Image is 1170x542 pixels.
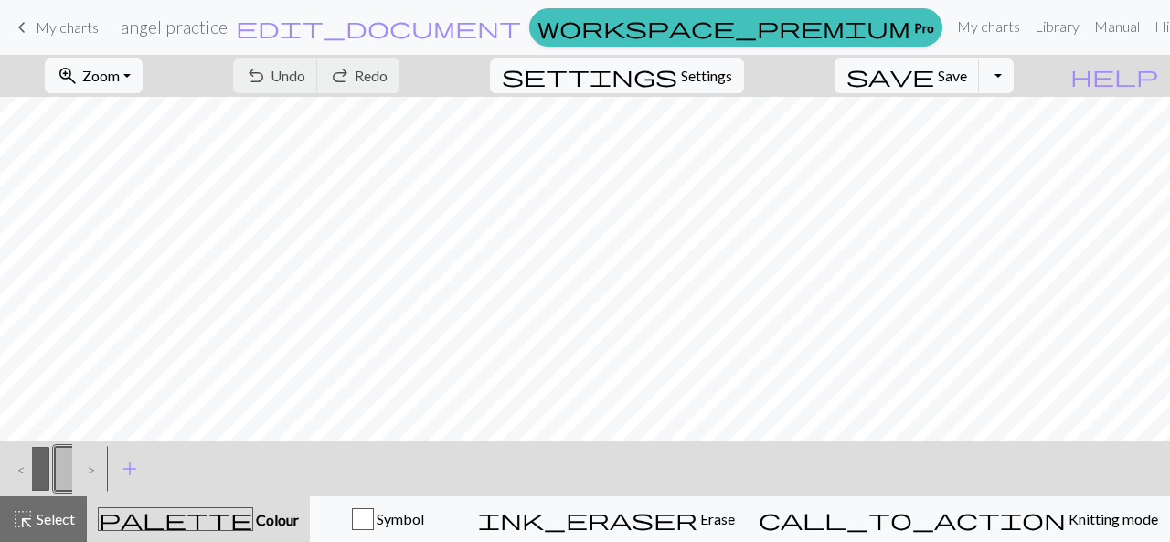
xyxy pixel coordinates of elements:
span: Zoom [82,67,120,84]
a: My charts [950,8,1027,45]
h2: angel practice [121,16,228,37]
a: Library [1027,8,1087,45]
span: save [846,63,934,89]
button: Zoom [45,58,143,93]
span: call_to_action [759,506,1066,532]
button: Symbol [310,496,466,542]
span: Symbol [374,510,424,527]
span: ink_eraser [478,506,697,532]
a: My charts [11,12,99,43]
span: highlight_alt [12,506,34,532]
i: Settings [502,65,677,87]
span: settings [502,63,677,89]
span: Settings [681,65,732,87]
span: add [119,456,141,482]
span: workspace_premium [537,15,910,40]
span: edit_document [236,15,521,40]
span: Save [938,67,967,84]
span: zoom_in [57,63,79,89]
span: My charts [36,18,99,36]
a: Manual [1087,8,1147,45]
span: Knitting mode [1066,510,1158,527]
span: help [1070,63,1158,89]
button: Erase [466,496,747,542]
span: keyboard_arrow_left [11,15,33,40]
div: < [3,444,32,494]
button: Knitting mode [747,496,1170,542]
button: Save [835,58,980,93]
button: Colour [87,496,310,542]
div: > [72,444,101,494]
a: Pro [529,8,942,47]
span: Select [34,510,75,527]
button: SettingsSettings [490,58,744,93]
span: palette [99,506,252,532]
span: Erase [697,510,735,527]
span: Colour [253,511,299,528]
